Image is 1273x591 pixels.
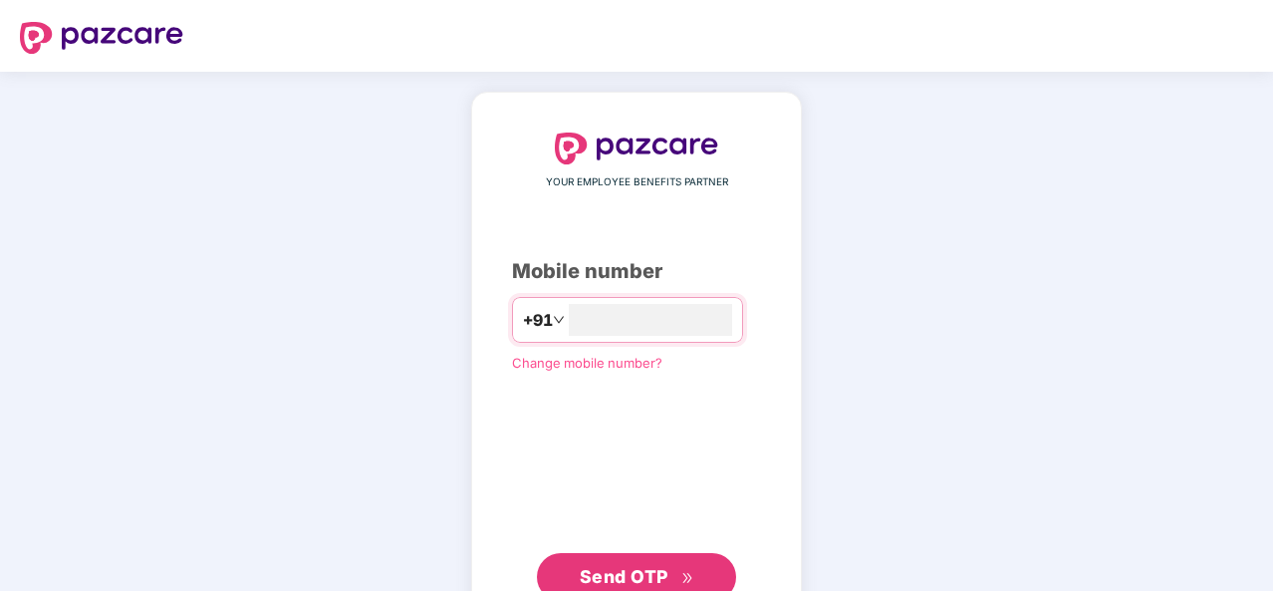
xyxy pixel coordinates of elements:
a: Change mobile number? [512,355,662,371]
span: Send OTP [580,566,668,587]
img: logo [20,22,183,54]
img: logo [555,133,718,164]
span: double-right [681,572,694,585]
div: Mobile number [512,256,761,287]
span: down [553,314,565,326]
span: +91 [523,308,553,333]
span: YOUR EMPLOYEE BENEFITS PARTNER [546,174,728,190]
